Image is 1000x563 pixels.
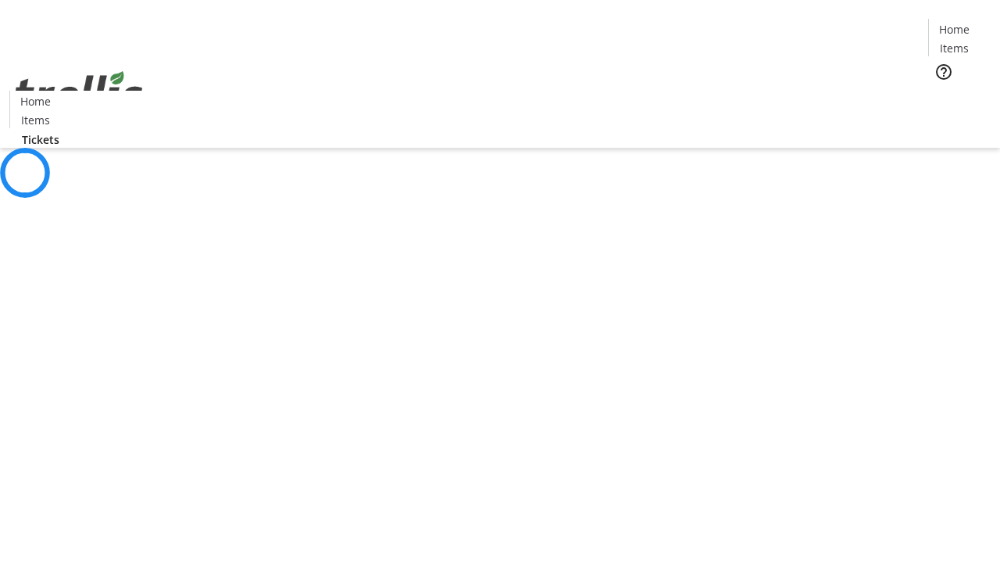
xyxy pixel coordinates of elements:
a: Home [929,21,979,38]
a: Items [929,40,979,56]
a: Tickets [9,131,72,148]
span: Home [939,21,970,38]
span: Tickets [22,131,59,148]
span: Items [940,40,969,56]
img: Orient E2E Organization e46J6YHH52's Logo [9,54,148,132]
span: Tickets [941,91,978,107]
a: Tickets [928,91,991,107]
span: Home [20,93,51,109]
a: Items [10,112,60,128]
a: Home [10,93,60,109]
span: Items [21,112,50,128]
button: Help [928,56,959,88]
